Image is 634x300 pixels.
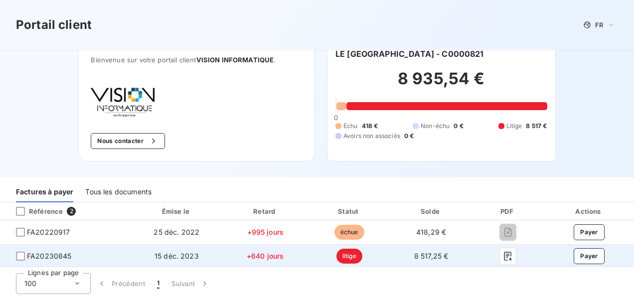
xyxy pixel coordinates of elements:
span: Non-échu [421,122,450,131]
span: Échu [343,122,358,131]
div: Actions [546,206,632,216]
div: Solde [393,206,470,216]
span: 2 [67,207,76,216]
span: 100 [24,279,36,289]
button: Payer [574,248,605,264]
span: 0 € [454,122,463,131]
div: Tous les documents [85,181,152,202]
span: Avoirs non associés [343,132,400,141]
span: FA20230845 [27,251,72,261]
button: Précédent [91,273,151,294]
div: Statut [310,206,389,216]
span: Bienvenue sur votre portail client . [91,56,303,64]
span: FR [595,21,603,29]
h3: Portail client [16,16,92,34]
div: Émise le [133,206,221,216]
img: Company logo [91,88,155,117]
button: 1 [151,273,165,294]
button: Nous contacter [91,133,164,149]
span: +995 jours [247,228,284,236]
span: 418,29 € [416,228,446,236]
div: Retard [225,206,306,216]
h2: 8 935,54 € [335,69,547,99]
button: Payer [574,224,605,240]
span: 1 [157,279,159,289]
span: +640 jours [247,252,284,260]
span: 8 517 € [526,122,547,131]
span: VISION INFORMATIQUE [196,56,274,64]
span: 8 517,25 € [414,252,449,260]
span: litige [336,249,362,264]
span: 0 € [404,132,414,141]
button: Suivant [165,273,216,294]
span: FA20220917 [27,227,70,237]
span: échue [334,225,364,240]
div: Factures à payer [16,181,73,202]
span: 418 € [362,122,378,131]
span: Litige [506,122,522,131]
span: 15 déc. 2023 [155,252,199,260]
span: 25 déc. 2022 [154,228,199,236]
span: 0 [334,114,338,122]
h6: LE [GEOGRAPHIC_DATA] - C0000821 [335,48,484,60]
div: Référence [8,207,63,216]
div: PDF [474,206,542,216]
